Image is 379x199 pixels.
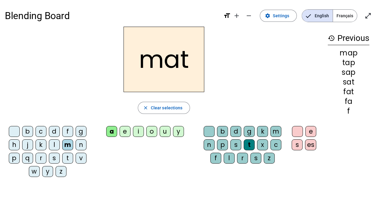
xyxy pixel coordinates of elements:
mat-icon: add [233,12,240,19]
div: a [106,126,117,137]
div: p [217,139,228,150]
div: r [237,153,248,164]
h2: mat [124,27,204,92]
div: y [42,166,53,177]
div: j [22,139,33,150]
div: h [9,139,20,150]
div: k [36,139,46,150]
div: b [217,126,228,137]
div: d [230,126,241,137]
div: c [270,139,281,150]
div: fa [328,98,369,105]
div: l [224,153,235,164]
div: es [305,139,316,150]
button: Increase font size [231,10,243,22]
div: g [76,126,86,137]
div: f [328,108,369,115]
span: Français [333,10,357,22]
mat-icon: remove [245,12,252,19]
div: e [305,126,316,137]
button: Settings [260,10,297,22]
div: u [160,126,171,137]
div: map [328,49,369,57]
div: tap [328,59,369,66]
mat-icon: close [143,105,148,111]
div: e [120,126,130,137]
div: b [22,126,33,137]
div: y [173,126,184,137]
div: v [76,153,86,164]
button: Clear selections [138,102,190,114]
div: s [49,153,60,164]
div: p [9,153,20,164]
div: x [257,139,268,150]
span: Settings [273,12,289,19]
div: l [49,139,60,150]
span: English [302,10,333,22]
button: Decrease font size [243,10,255,22]
div: w [29,166,40,177]
div: z [264,153,275,164]
div: s [292,139,303,150]
mat-icon: history [328,35,335,42]
div: s [230,139,241,150]
h3: Previous [328,32,369,45]
h1: Blending Board [5,6,218,25]
span: Clear selections [151,104,183,111]
div: n [76,139,86,150]
button: Enter full screen [362,10,374,22]
div: c [36,126,46,137]
div: f [210,153,221,164]
div: m [62,139,73,150]
div: q [22,153,33,164]
div: s [250,153,261,164]
div: g [244,126,255,137]
div: f [62,126,73,137]
div: t [62,153,73,164]
div: t [244,139,255,150]
mat-button-toggle-group: Language selection [302,9,357,22]
div: sat [328,78,369,86]
div: m [270,126,281,137]
mat-icon: open_in_full [364,12,372,19]
div: sap [328,69,369,76]
div: r [36,153,46,164]
div: d [49,126,60,137]
div: n [204,139,215,150]
div: o [146,126,157,137]
div: z [56,166,66,177]
div: i [133,126,144,137]
div: k [257,126,268,137]
mat-icon: settings [265,13,270,18]
div: fat [328,88,369,95]
mat-icon: format_size [223,12,231,19]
